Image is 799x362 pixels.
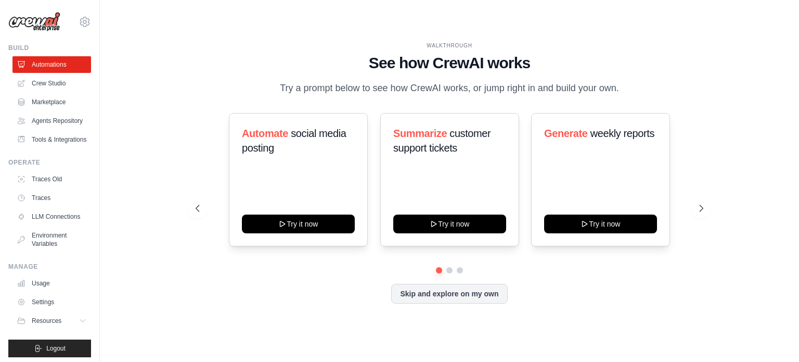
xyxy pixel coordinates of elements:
button: Try it now [242,215,355,233]
a: LLM Connections [12,208,91,225]
span: Logout [46,344,66,353]
a: Tools & Integrations [12,131,91,148]
a: Traces [12,190,91,206]
a: Crew Studio [12,75,91,92]
button: Try it now [393,215,506,233]
button: Resources [12,313,91,329]
div: Manage [8,263,91,271]
span: weekly reports [590,128,654,139]
a: Agents Repository [12,113,91,129]
a: Settings [12,294,91,310]
div: WALKTHROUGH [196,42,703,49]
a: Automations [12,56,91,73]
a: Environment Variables [12,227,91,252]
img: Logo [8,12,60,32]
div: Operate [8,158,91,167]
p: Try a prompt below to see how CrewAI works, or jump right in and build your own. [275,81,624,96]
a: Usage [12,275,91,292]
span: Generate [544,128,588,139]
span: Automate [242,128,288,139]
span: customer support tickets [393,128,491,154]
a: Traces Old [12,171,91,188]
span: social media posting [242,128,346,154]
div: Build [8,44,91,52]
span: Resources [32,317,61,325]
span: Summarize [393,128,447,139]
button: Logout [8,340,91,357]
iframe: Chat Widget [747,312,799,362]
h1: See how CrewAI works [196,54,703,72]
button: Try it now [544,215,657,233]
button: Skip and explore on my own [391,284,507,304]
a: Marketplace [12,94,91,110]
